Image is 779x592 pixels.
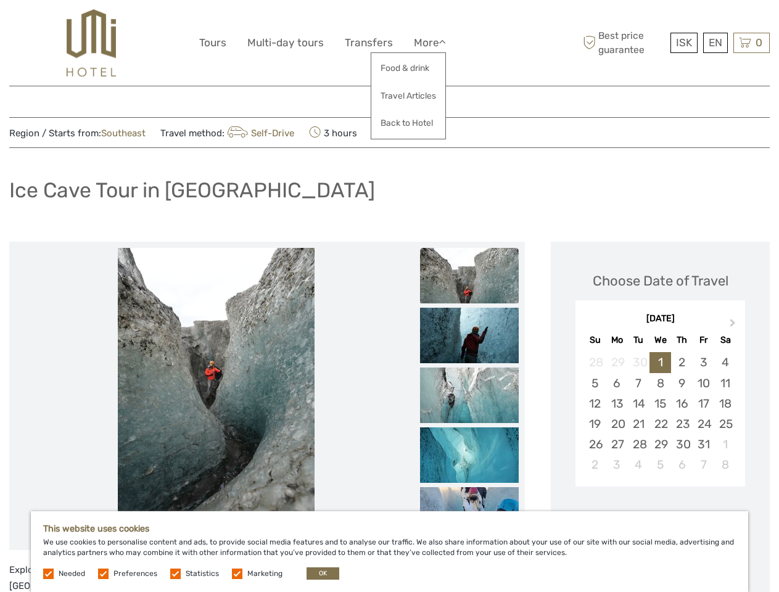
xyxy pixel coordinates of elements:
[693,352,714,372] div: Choose Friday, October 3rd, 2025
[671,332,693,348] div: Th
[606,373,628,393] div: Choose Monday, October 6th, 2025
[606,352,628,372] div: Not available Monday, September 29th, 2025
[628,352,649,372] div: Not available Tuesday, September 30th, 2025
[414,34,446,52] a: More
[584,352,606,372] div: Not available Sunday, September 28th, 2025
[671,454,693,475] div: Choose Thursday, November 6th, 2025
[754,36,764,49] span: 0
[606,414,628,434] div: Choose Monday, October 20th, 2025
[575,313,745,326] div: [DATE]
[9,127,146,140] span: Region / Starts from:
[703,33,728,53] div: EN
[420,427,519,483] img: 9785a727a0304e94b2a6da0610103d25_slider_thumbnail.jpeg
[606,332,628,348] div: Mo
[160,124,294,141] span: Travel method:
[671,393,693,414] div: Choose Thursday, October 16th, 2025
[420,368,519,423] img: ffa60225231c45eb97e48fa8e68fff4f_slider_thumbnail.jpeg
[584,414,606,434] div: Choose Sunday, October 19th, 2025
[142,19,157,34] button: Open LiveChat chat widget
[649,393,671,414] div: Choose Wednesday, October 15th, 2025
[31,511,748,592] div: We use cookies to personalise content and ads, to provide social media features and to analyse ou...
[628,454,649,475] div: Choose Tuesday, November 4th, 2025
[693,332,714,348] div: Fr
[628,373,649,393] div: Choose Tuesday, October 7th, 2025
[420,248,519,303] img: ad3acda51a94412ab0fac179406cc6cc_slider_thumbnail.jpeg
[724,316,744,335] button: Next Month
[67,9,115,76] img: 526-1e775aa5-7374-4589-9d7e-5793fb20bdfc_logo_big.jpg
[113,569,157,579] label: Preferences
[247,34,324,52] a: Multi-day tours
[714,414,736,434] div: Choose Saturday, October 25th, 2025
[671,373,693,393] div: Choose Thursday, October 9th, 2025
[43,524,736,534] h5: This website uses cookies
[420,487,519,543] img: 2f45d1cd5ddb4ab396a176d41edb96ab_slider_thumbnail.jpeg
[345,34,393,52] a: Transfers
[693,454,714,475] div: Choose Friday, November 7th, 2025
[671,414,693,434] div: Choose Thursday, October 23rd, 2025
[59,569,85,579] label: Needed
[118,248,315,544] img: ad3acda51a94412ab0fac179406cc6cc_main_slider.jpeg
[714,393,736,414] div: Choose Saturday, October 18th, 2025
[584,393,606,414] div: Choose Sunday, October 12th, 2025
[584,454,606,475] div: Choose Sunday, November 2nd, 2025
[649,454,671,475] div: Choose Wednesday, November 5th, 2025
[247,569,282,579] label: Marketing
[714,454,736,475] div: Choose Saturday, November 8th, 2025
[649,373,671,393] div: Choose Wednesday, October 8th, 2025
[307,567,339,580] button: OK
[584,434,606,454] div: Choose Sunday, October 26th, 2025
[606,454,628,475] div: Choose Monday, November 3rd, 2025
[649,434,671,454] div: Choose Wednesday, October 29th, 2025
[9,178,375,203] h1: Ice Cave Tour in [GEOGRAPHIC_DATA]
[714,434,736,454] div: Choose Saturday, November 1st, 2025
[628,434,649,454] div: Choose Tuesday, October 28th, 2025
[579,352,741,475] div: month 2025-10
[693,414,714,434] div: Choose Friday, October 24th, 2025
[676,36,692,49] span: ISK
[649,332,671,348] div: We
[593,271,728,290] div: Choose Date of Travel
[714,332,736,348] div: Sa
[186,569,219,579] label: Statistics
[420,308,519,363] img: eeac268cfde649c49df23630582bf55e_slider_thumbnail.jpeg
[628,393,649,414] div: Choose Tuesday, October 14th, 2025
[371,84,445,108] a: Travel Articles
[584,332,606,348] div: Su
[309,124,357,141] span: 3 hours
[714,352,736,372] div: Choose Saturday, October 4th, 2025
[225,128,294,139] a: Self-Drive
[580,29,667,56] span: Best price guarantee
[714,373,736,393] div: Choose Saturday, October 11th, 2025
[628,332,649,348] div: Tu
[671,434,693,454] div: Choose Thursday, October 30th, 2025
[17,22,139,31] p: We're away right now. Please check back later!
[606,434,628,454] div: Choose Monday, October 27th, 2025
[671,352,693,372] div: Choose Thursday, October 2nd, 2025
[693,393,714,414] div: Choose Friday, October 17th, 2025
[628,414,649,434] div: Choose Tuesday, October 21st, 2025
[649,414,671,434] div: Choose Wednesday, October 22nd, 2025
[693,373,714,393] div: Choose Friday, October 10th, 2025
[101,128,146,139] a: Southeast
[693,434,714,454] div: Choose Friday, October 31st, 2025
[584,373,606,393] div: Choose Sunday, October 5th, 2025
[606,393,628,414] div: Choose Monday, October 13th, 2025
[649,352,671,372] div: Choose Wednesday, October 1st, 2025
[371,111,445,135] a: Back to Hotel
[199,34,226,52] a: Tours
[371,56,445,80] a: Food & drink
